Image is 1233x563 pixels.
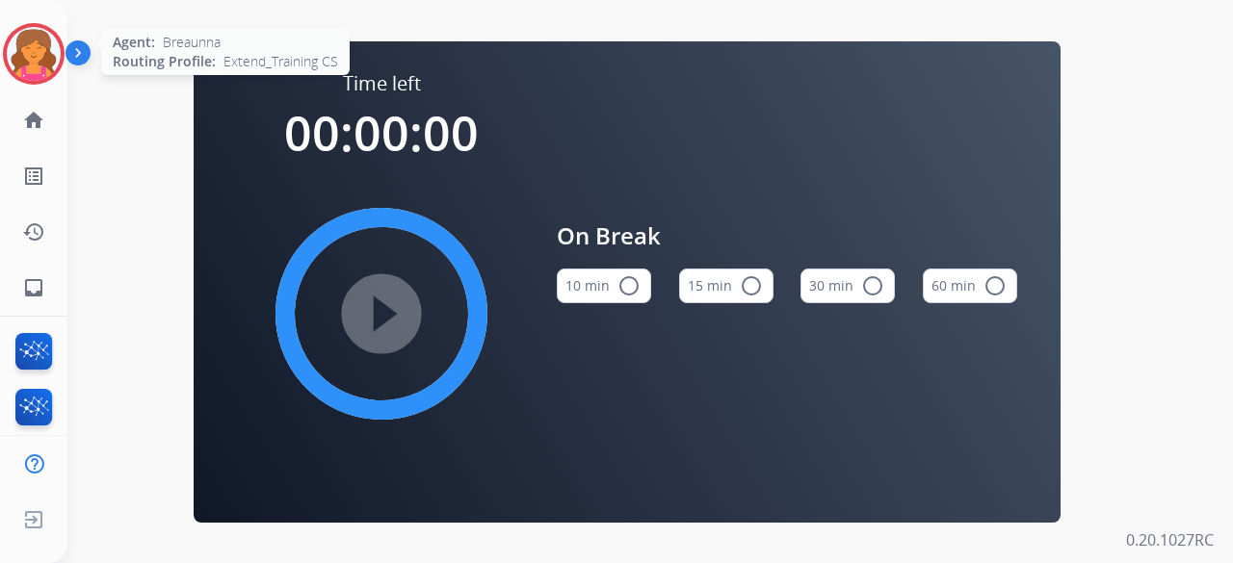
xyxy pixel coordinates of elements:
mat-icon: history [22,220,45,243]
mat-icon: radio_button_unchecked [984,274,1007,297]
span: On Break [557,218,1017,253]
mat-icon: inbox [22,276,45,299]
button: 30 min [800,269,895,303]
mat-icon: radio_button_unchecked [617,274,641,297]
span: Agent: [113,33,155,52]
button: 60 min [923,269,1017,303]
mat-icon: radio_button_unchecked [861,274,884,297]
span: Extend_Training CS [223,52,338,71]
button: 10 min [557,269,651,303]
span: 00:00:00 [284,100,479,166]
img: avatar [7,27,61,81]
mat-icon: list_alt [22,165,45,188]
span: Time left [343,70,421,97]
mat-icon: radio_button_unchecked [740,274,763,297]
span: Routing Profile: [113,52,216,71]
p: 0.20.1027RC [1126,528,1214,551]
button: 15 min [679,269,774,303]
mat-icon: home [22,109,45,132]
span: Breaunna [163,33,221,52]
